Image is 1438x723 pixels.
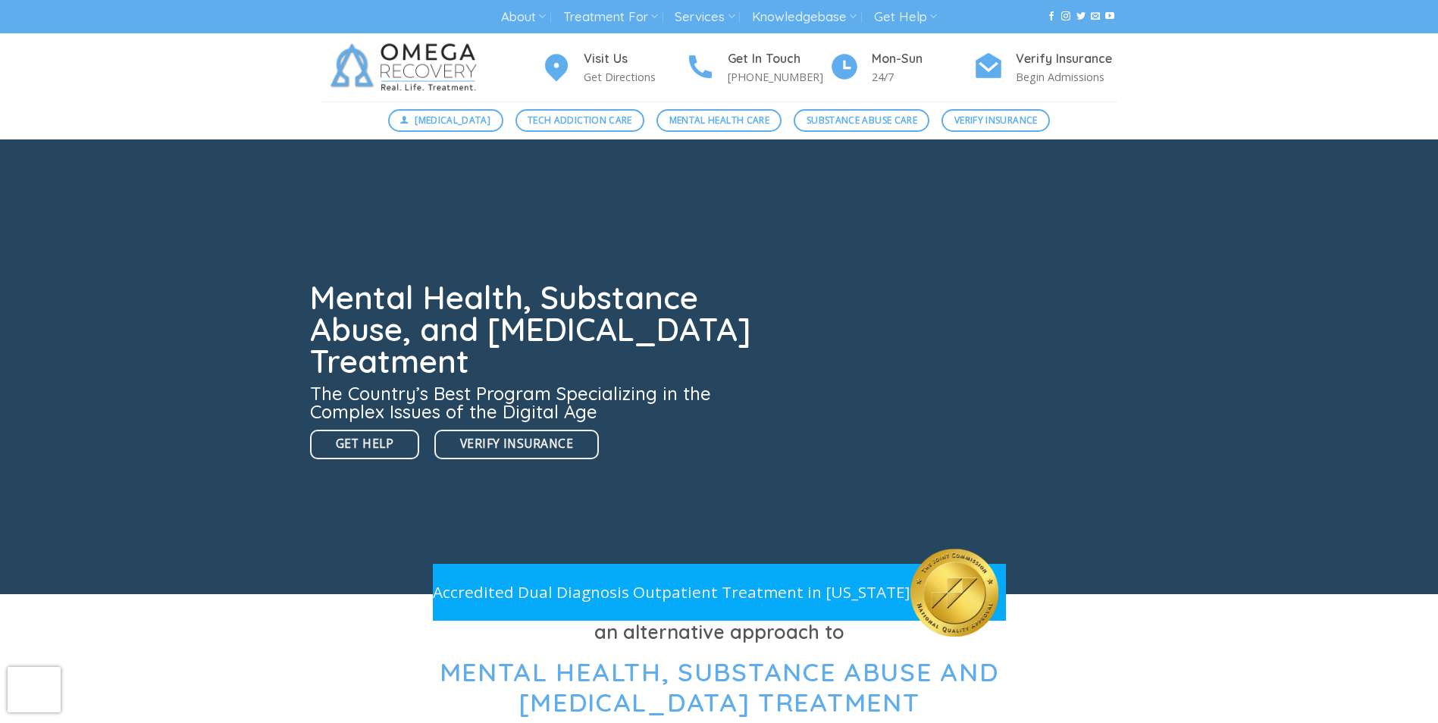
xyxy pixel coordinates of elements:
[563,3,658,31] a: Treatment For
[1016,49,1117,69] h4: Verify Insurance
[1016,68,1117,86] p: Begin Admissions
[1047,11,1056,22] a: Follow on Facebook
[433,580,910,605] p: Accredited Dual Diagnosis Outpatient Treatment in [US_STATE]
[310,282,760,377] h1: Mental Health, Substance Abuse, and [MEDICAL_DATA] Treatment
[584,49,685,69] h4: Visit Us
[675,3,735,31] a: Services
[515,109,645,132] a: Tech Addiction Care
[872,49,973,69] h4: Mon-Sun
[310,430,420,459] a: Get Help
[728,49,829,69] h4: Get In Touch
[872,68,973,86] p: 24/7
[321,617,1117,647] h3: an alternative approach to
[388,109,503,132] a: [MEDICAL_DATA]
[1076,11,1086,22] a: Follow on Twitter
[807,113,917,127] span: Substance Abuse Care
[1061,11,1070,22] a: Follow on Instagram
[941,109,1050,132] a: Verify Insurance
[874,3,937,31] a: Get Help
[336,434,394,453] span: Get Help
[310,384,760,421] h3: The Country’s Best Program Specializing in the Complex Issues of the Digital Age
[1091,11,1100,22] a: Send us an email
[321,33,492,102] img: Omega Recovery
[440,656,999,719] span: Mental Health, Substance Abuse and [MEDICAL_DATA] Treatment
[501,3,546,31] a: About
[669,113,769,127] span: Mental Health Care
[460,434,573,453] span: Verify Insurance
[752,3,857,31] a: Knowledgebase
[728,68,829,86] p: [PHONE_NUMBER]
[685,49,829,86] a: Get In Touch [PHONE_NUMBER]
[794,109,929,132] a: Substance Abuse Care
[1105,11,1114,22] a: Follow on YouTube
[415,113,490,127] span: [MEDICAL_DATA]
[528,113,632,127] span: Tech Addiction Care
[954,113,1038,127] span: Verify Insurance
[584,68,685,86] p: Get Directions
[541,49,685,86] a: Visit Us Get Directions
[973,49,1117,86] a: Verify Insurance Begin Admissions
[434,430,599,459] a: Verify Insurance
[656,109,782,132] a: Mental Health Care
